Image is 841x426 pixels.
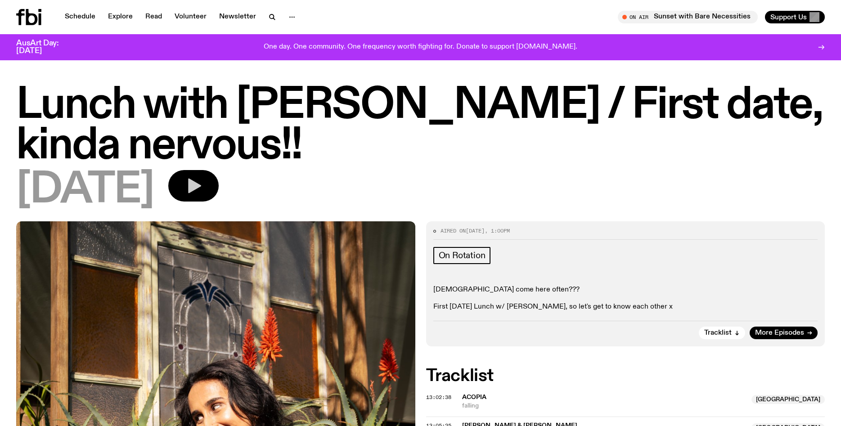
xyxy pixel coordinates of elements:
[214,11,261,23] a: Newsletter
[770,13,807,21] span: Support Us
[140,11,167,23] a: Read
[439,251,486,260] span: On Rotation
[751,395,825,404] span: [GEOGRAPHIC_DATA]
[433,247,491,264] a: On Rotation
[618,11,758,23] button: On AirSunset with Bare Necessities
[16,40,74,55] h3: AusArt Day: [DATE]
[462,394,486,400] span: Acopia
[699,327,745,339] button: Tracklist
[426,394,451,401] span: 13:02:38
[462,402,747,410] span: falling
[466,227,485,234] span: [DATE]
[755,330,804,336] span: More Episodes
[169,11,212,23] a: Volunteer
[441,227,466,234] span: Aired on
[433,286,818,312] p: [DEMOGRAPHIC_DATA] come here often??? First [DATE] Lunch w/ [PERSON_NAME], so let's get to know e...
[426,395,451,400] button: 13:02:38
[426,368,825,384] h2: Tracklist
[59,11,101,23] a: Schedule
[765,11,825,23] button: Support Us
[485,227,510,234] span: , 1:00pm
[103,11,138,23] a: Explore
[16,170,154,211] span: [DATE]
[264,43,577,51] p: One day. One community. One frequency worth fighting for. Donate to support [DOMAIN_NAME].
[704,330,732,336] span: Tracklist
[16,85,825,166] h1: Lunch with [PERSON_NAME] / First date, kinda nervous!!
[750,327,818,339] a: More Episodes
